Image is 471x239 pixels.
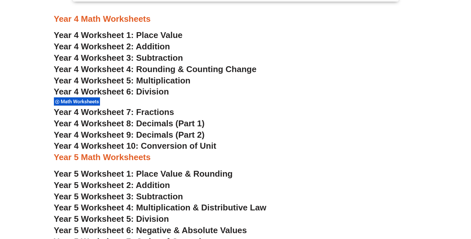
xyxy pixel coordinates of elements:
[54,192,183,201] a: Year 5 Worksheet 3: Subtraction
[54,87,169,96] a: Year 4 Worksheet 6: Division
[54,180,170,190] a: Year 5 Worksheet 2: Addition
[54,152,417,163] h3: Year 5 Math Worksheets
[54,169,233,179] a: Year 5 Worksheet 1: Place Value & Rounding
[54,14,417,25] h3: Year 4 Math Worksheets
[54,76,191,85] a: Year 4 Worksheet 5: Multiplication
[54,30,183,40] a: Year 4 Worksheet 1: Place Value
[54,53,183,63] a: Year 4 Worksheet 3: Subtraction
[54,119,205,128] a: Year 4 Worksheet 8: Decimals (Part 1)
[54,225,247,235] a: Year 5 Worksheet 6: Negative & Absolute Values
[54,64,257,74] a: Year 4 Worksheet 4: Rounding & Counting Change
[54,141,217,151] a: Year 4 Worksheet 10: Conversion of Unit
[360,166,471,239] iframe: Chat Widget
[54,130,205,140] a: Year 4 Worksheet 9: Decimals (Part 2)
[54,203,266,212] a: Year 5 Worksheet 4: Multiplication & Distributive Law
[54,107,174,117] a: Year 4 Worksheet 7: Fractions
[54,214,169,224] a: Year 5 Worksheet 5: Division
[61,99,101,105] span: Math Worksheets
[54,42,170,51] a: Year 4 Worksheet 2: Addition
[54,97,100,106] div: Math Worksheets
